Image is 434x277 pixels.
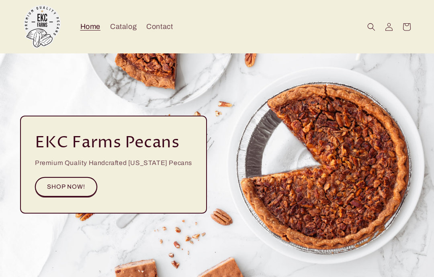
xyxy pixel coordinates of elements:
[146,22,173,31] span: Contact
[362,18,380,36] summary: Search
[17,2,68,52] a: EKC Pecans
[141,17,178,36] a: Contact
[76,17,105,36] a: Home
[35,177,97,197] a: SHOP NOW!
[105,17,141,36] a: Catalog
[35,132,180,153] h2: EKC Farms Pecans
[35,157,192,169] p: Premium Quality Handcrafted [US_STATE] Pecans
[110,22,137,31] span: Catalog
[80,22,100,31] span: Home
[20,5,64,49] img: EKC Pecans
